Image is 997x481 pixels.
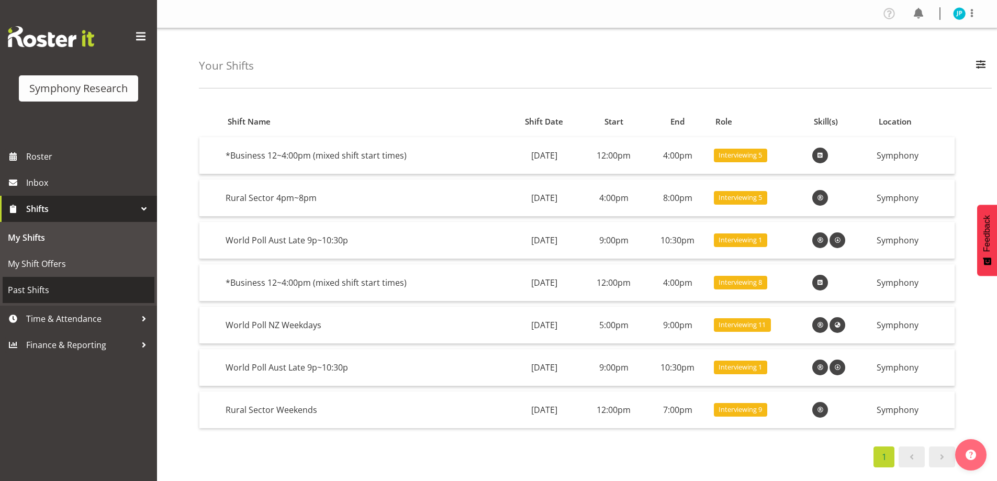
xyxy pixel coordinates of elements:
[719,235,762,245] span: Interviewing 1
[872,180,955,217] td: Symphony
[953,7,966,20] img: jake-pringle11873.jpg
[879,116,912,128] span: Location
[507,391,582,428] td: [DATE]
[199,60,254,72] h4: Your Shifts
[719,405,762,415] span: Interviewing 9
[719,193,762,203] span: Interviewing 5
[646,137,710,174] td: 4:00pm
[26,175,152,191] span: Inbox
[604,116,623,128] span: Start
[221,307,507,344] td: World Poll NZ Weekdays
[814,116,838,128] span: Skill(s)
[977,205,997,276] button: Feedback - Show survey
[646,180,710,217] td: 8:00pm
[646,391,710,428] td: 7:00pm
[221,222,507,259] td: World Poll Aust Late 9p~10:30p
[3,251,154,277] a: My Shift Offers
[582,222,646,259] td: 9:00pm
[8,26,94,47] img: Rosterit website logo
[221,391,507,428] td: Rural Sector Weekends
[646,349,710,386] td: 10:30pm
[719,150,762,160] span: Interviewing 5
[3,277,154,303] a: Past Shifts
[646,222,710,259] td: 10:30pm
[507,349,582,386] td: [DATE]
[719,277,762,287] span: Interviewing 8
[507,180,582,217] td: [DATE]
[221,264,507,301] td: *Business 12~4:00pm (mixed shift start times)
[3,225,154,251] a: My Shifts
[26,201,136,217] span: Shifts
[872,391,955,428] td: Symphony
[26,337,136,353] span: Finance & Reporting
[872,349,955,386] td: Symphony
[29,81,128,96] div: Symphony Research
[507,307,582,344] td: [DATE]
[582,349,646,386] td: 9:00pm
[966,450,976,460] img: help-xxl-2.png
[8,256,149,272] span: My Shift Offers
[719,320,766,330] span: Interviewing 11
[525,116,563,128] span: Shift Date
[646,307,710,344] td: 9:00pm
[719,362,762,372] span: Interviewing 1
[221,180,507,217] td: Rural Sector 4pm~8pm
[582,180,646,217] td: 4:00pm
[872,137,955,174] td: Symphony
[582,264,646,301] td: 12:00pm
[970,54,992,77] button: Filter Employees
[872,222,955,259] td: Symphony
[646,264,710,301] td: 4:00pm
[582,307,646,344] td: 5:00pm
[221,137,507,174] td: *Business 12~4:00pm (mixed shift start times)
[982,215,992,252] span: Feedback
[715,116,732,128] span: Role
[26,311,136,327] span: Time & Attendance
[872,307,955,344] td: Symphony
[228,116,271,128] span: Shift Name
[8,230,149,245] span: My Shifts
[872,264,955,301] td: Symphony
[582,391,646,428] td: 12:00pm
[507,137,582,174] td: [DATE]
[8,282,149,298] span: Past Shifts
[507,222,582,259] td: [DATE]
[221,349,507,386] td: World Poll Aust Late 9p~10:30p
[582,137,646,174] td: 12:00pm
[507,264,582,301] td: [DATE]
[670,116,685,128] span: End
[26,149,152,164] span: Roster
